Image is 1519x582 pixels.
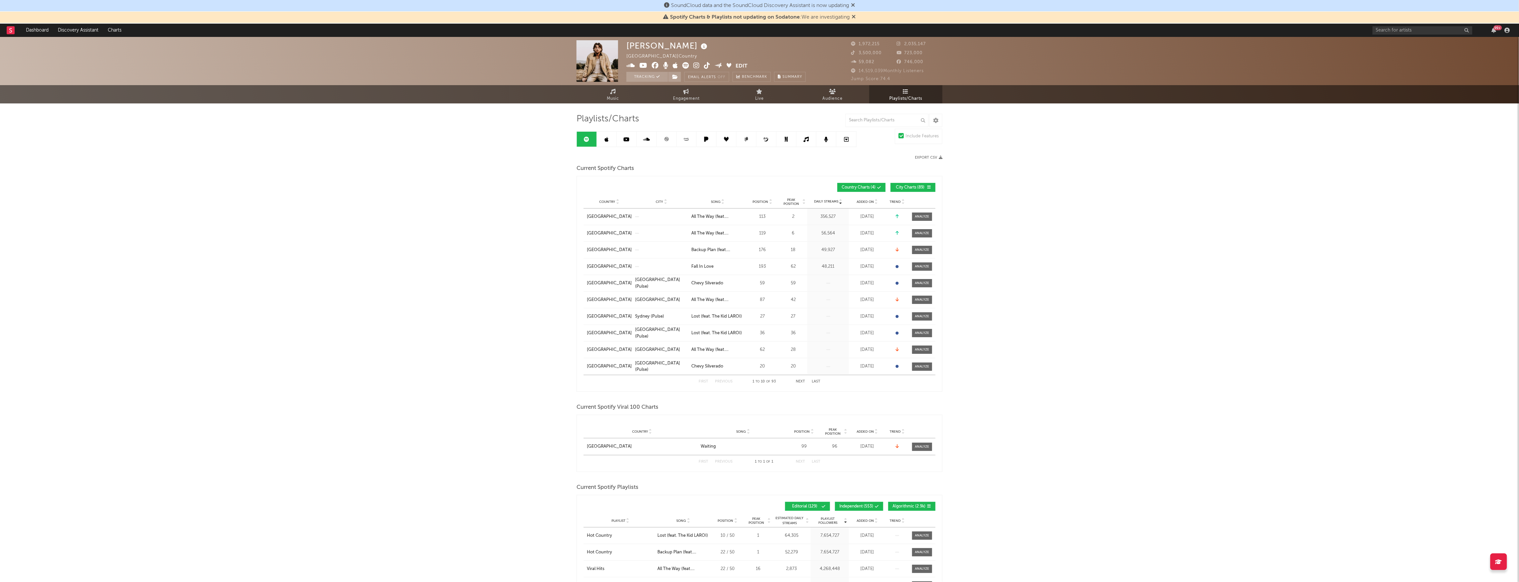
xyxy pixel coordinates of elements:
[677,519,686,523] span: Song
[781,247,806,253] div: 18
[897,60,924,64] span: 746,000
[782,75,802,79] span: Summary
[587,443,632,450] div: [GEOGRAPHIC_DATA]
[835,502,883,511] button: Independent(553)
[691,230,744,237] div: All The Way (feat. [PERSON_NAME])
[851,280,884,287] div: [DATE]
[890,519,901,523] span: Trend
[756,380,759,383] span: to
[691,347,744,353] div: All The Way (feat. [PERSON_NAME])
[691,247,744,253] a: Backup Plan (feat. [PERSON_NAME])
[746,566,771,572] div: 16
[1373,26,1472,35] input: Search for artists
[746,532,771,539] div: 1
[657,532,708,539] div: Lost (feat. The Kid LAROI)
[851,263,884,270] div: [DATE]
[587,549,612,556] div: Hot Country
[895,186,926,190] span: City Charts ( 89 )
[897,42,926,46] span: 2,035,147
[701,443,786,450] a: Waiting
[635,297,680,303] div: [GEOGRAPHIC_DATA]
[809,263,847,270] div: 48,211
[718,519,734,523] span: Position
[812,380,820,383] button: Last
[587,443,697,450] a: [GEOGRAPHIC_DATA]
[781,198,802,206] span: Peak Position
[587,247,632,253] a: [GEOGRAPHIC_DATA]
[737,430,746,434] span: Song
[746,458,782,466] div: 1 1 1
[851,214,884,220] div: [DATE]
[713,566,743,572] div: 22 / 50
[766,380,770,383] span: of
[635,327,688,340] div: [GEOGRAPHIC_DATA] (Pulse)
[814,199,838,204] span: Daily Streams
[774,549,809,556] div: 52,279
[796,380,805,383] button: Next
[587,363,632,370] div: [GEOGRAPHIC_DATA]
[774,532,809,539] div: 64,305
[635,347,680,353] div: [GEOGRAPHIC_DATA]
[891,183,935,192] button: City Charts(89)
[587,347,632,353] a: [GEOGRAPHIC_DATA]
[657,549,709,556] div: Backup Plan (feat. [PERSON_NAME])
[635,297,688,303] a: [GEOGRAPHIC_DATA]
[587,280,632,287] a: [GEOGRAPHIC_DATA]
[1494,25,1502,30] div: 99 +
[632,430,648,434] span: Country
[587,214,632,220] a: [GEOGRAPHIC_DATA]
[691,330,742,337] div: Lost (feat. The Kid LAROI)
[851,230,884,237] div: [DATE]
[711,200,721,204] span: Song
[822,428,843,436] span: Peak Position
[851,347,884,353] div: [DATE]
[691,214,744,220] a: All The Way (feat. [PERSON_NAME])
[691,363,744,370] a: Chevy Silverado
[890,430,901,434] span: Trend
[851,42,880,46] span: 1,972,215
[851,443,884,450] div: [DATE]
[635,277,688,290] a: [GEOGRAPHIC_DATA] (Pulse)
[748,347,777,353] div: 62
[837,183,886,192] button: Country Charts(4)
[748,313,777,320] div: 27
[587,313,632,320] a: [GEOGRAPHIC_DATA]
[857,519,874,523] span: Added On
[746,517,767,525] span: Peak Position
[781,347,806,353] div: 28
[748,230,777,237] div: 119
[587,230,632,237] a: [GEOGRAPHIC_DATA]
[723,85,796,103] a: Live
[823,95,843,103] span: Audience
[746,378,782,386] div: 1 10 93
[699,380,708,383] button: First
[635,347,688,353] a: [GEOGRAPHIC_DATA]
[809,247,847,253] div: 49,927
[851,247,884,253] div: [DATE]
[851,363,884,370] div: [DATE]
[851,566,884,572] div: [DATE]
[577,115,639,123] span: Playlists/Charts
[785,502,830,511] button: Editorial(129)
[742,73,767,81] span: Benchmark
[906,132,939,140] div: Include Features
[587,330,632,337] a: [GEOGRAPHIC_DATA]
[715,380,733,383] button: Previous
[812,566,847,572] div: 4,268,448
[857,430,874,434] span: Added On
[748,297,777,303] div: 87
[691,330,744,337] a: Lost (feat. The Kid LAROI)
[650,85,723,103] a: Engagement
[915,156,942,160] button: Export CSV
[626,40,709,51] div: [PERSON_NAME]
[781,263,806,270] div: 62
[701,443,716,450] div: Waiting
[1492,28,1496,33] button: 99+
[635,360,688,373] div: [GEOGRAPHIC_DATA] (Pulse)
[718,75,726,79] em: Off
